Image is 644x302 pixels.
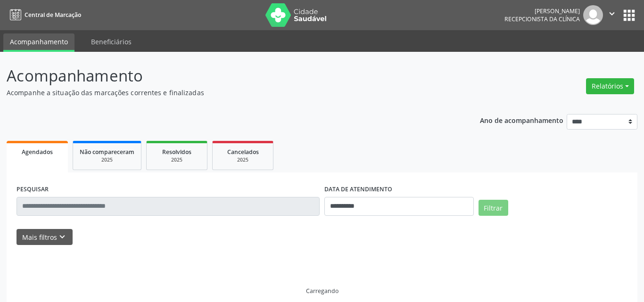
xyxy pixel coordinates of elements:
span: Cancelados [227,148,259,156]
div: 2025 [153,156,200,163]
button: Relatórios [586,78,634,94]
div: [PERSON_NAME] [504,7,580,15]
a: Acompanhamento [3,33,74,52]
p: Acompanhamento [7,64,448,88]
i:  [607,8,617,19]
div: 2025 [80,156,134,163]
span: Não compareceram [80,148,134,156]
div: Carregando [306,287,339,295]
label: PESQUISAR [17,182,49,197]
a: Central de Marcação [7,7,81,23]
button: Filtrar [479,200,508,216]
button: apps [621,7,637,24]
button:  [603,5,621,25]
div: 2025 [219,156,266,163]
p: Acompanhe a situação das marcações correntes e finalizadas [7,88,448,98]
span: Recepcionista da clínica [504,15,580,23]
span: Resolvidos [162,148,191,156]
i: keyboard_arrow_down [57,232,67,242]
label: DATA DE ATENDIMENTO [324,182,392,197]
a: Beneficiários [84,33,138,50]
span: Central de Marcação [25,11,81,19]
img: img [583,5,603,25]
span: Agendados [22,148,53,156]
p: Ano de acompanhamento [480,114,563,126]
button: Mais filtroskeyboard_arrow_down [17,229,73,245]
